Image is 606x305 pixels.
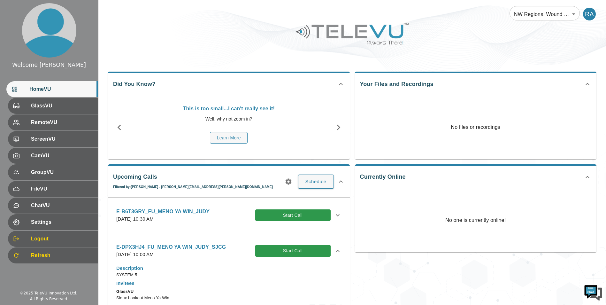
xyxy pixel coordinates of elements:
p: Description [116,265,239,272]
div: E-B6T3GRY_FU_MENO YA WIN_JUDY[DATE] 10:30 AMStart Call [111,204,347,227]
button: Start Call [255,245,331,257]
div: FileVU [8,181,98,197]
p: E-DPX3HJ4_FU_MENO YA WIN_JUDY_SJCG [116,243,226,251]
p: Well, why not zoom in? [134,116,324,122]
span: Settings [31,218,93,226]
img: profile.png [22,3,76,58]
div: CamVU [8,148,98,164]
p: Invitees [116,280,239,287]
p: [DATE] 10:00 AM [116,251,226,258]
div: ChatVU [8,198,98,214]
button: Learn More [210,132,248,144]
div: Logout [8,231,98,247]
div: All Rights Reserved [30,296,67,302]
button: Schedule [298,175,334,189]
span: HomeVU [29,85,93,93]
span: GlassVU [31,102,93,110]
div: GlassVU [8,98,98,114]
div: GroupVU [8,164,98,180]
div: Settings [8,214,98,230]
p: GlassVU [116,288,239,295]
div: HomeVU [6,81,98,97]
span: FileVU [31,185,93,193]
div: ScreenVU [8,131,98,147]
span: GroupVU [31,168,93,176]
img: Chat Widget [584,283,603,302]
span: ChatVU [31,202,93,209]
button: Start Call [255,209,331,221]
p: [DATE] 10:30 AM [116,215,210,223]
div: Refresh [8,247,98,263]
p: No files or recordings [355,95,597,159]
div: Welcome [PERSON_NAME] [12,61,86,69]
p: No one is currently online! [445,188,506,252]
p: E-B6T3GRY_FU_MENO YA WIN_JUDY [116,208,210,215]
span: RemoteVU [31,119,93,126]
span: Refresh [31,252,93,259]
div: RemoteVU [8,114,98,130]
div: E-DPX3HJ4_FU_MENO YA WIN_JUDY_SJCG[DATE] 10:00 AMStart Call [111,239,347,262]
p: This is too small...I can't really see it! [134,105,324,113]
p: Sioux Lookout Meno Ya Win [116,295,239,301]
div: RA [583,8,596,20]
span: ScreenVU [31,135,93,143]
p: SYSTEM 5 [116,272,239,278]
span: Logout [31,235,93,243]
div: © 2025 TeleVU Innovation Ltd. [19,290,77,296]
span: CamVU [31,152,93,160]
img: Logo [295,20,410,47]
div: NW Regional Wound Care [510,5,580,23]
